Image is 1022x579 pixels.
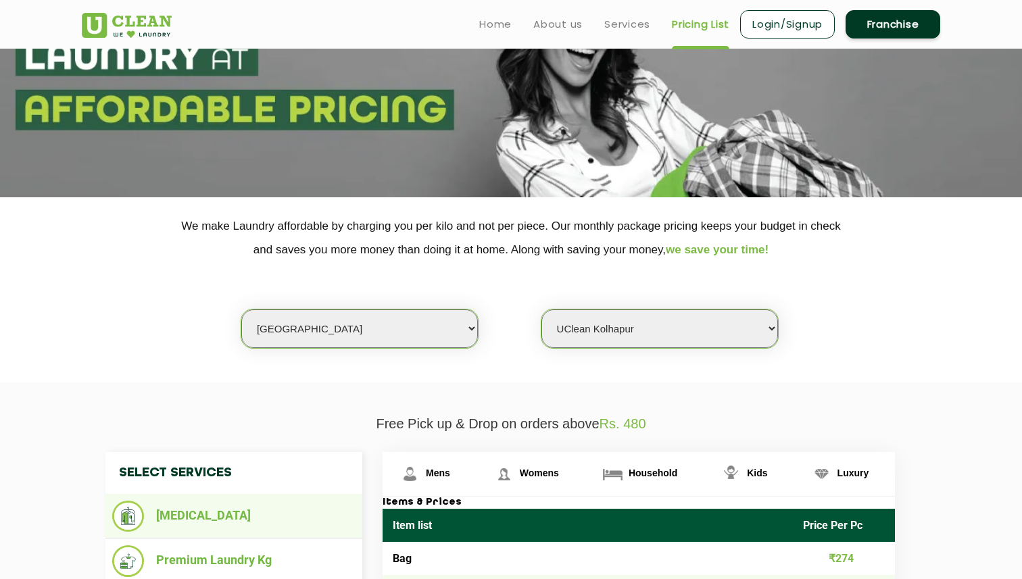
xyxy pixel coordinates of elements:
[793,542,896,575] td: ₹274
[82,214,940,261] p: We make Laundry affordable by charging you per kilo and not per piece. Our monthly package pricin...
[747,468,767,478] span: Kids
[112,545,356,577] li: Premium Laundry Kg
[479,16,512,32] a: Home
[112,545,144,577] img: Premium Laundry Kg
[601,462,625,486] img: Household
[600,416,646,431] span: Rs. 480
[793,509,896,542] th: Price Per Pc
[846,10,940,39] a: Franchise
[426,468,450,478] span: Mens
[82,416,940,432] p: Free Pick up & Drop on orders above
[604,16,650,32] a: Services
[629,468,677,478] span: Household
[719,462,743,486] img: Kids
[492,462,516,486] img: Womens
[740,10,835,39] a: Login/Signup
[520,468,559,478] span: Womens
[383,509,793,542] th: Item list
[105,452,362,494] h4: Select Services
[383,542,793,575] td: Bag
[533,16,583,32] a: About us
[82,13,172,38] img: UClean Laundry and Dry Cleaning
[112,501,144,532] img: Dry Cleaning
[398,462,422,486] img: Mens
[112,501,356,532] li: [MEDICAL_DATA]
[810,462,833,486] img: Luxury
[383,497,895,509] h3: Items & Prices
[666,243,769,256] span: we save your time!
[672,16,729,32] a: Pricing List
[837,468,869,478] span: Luxury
